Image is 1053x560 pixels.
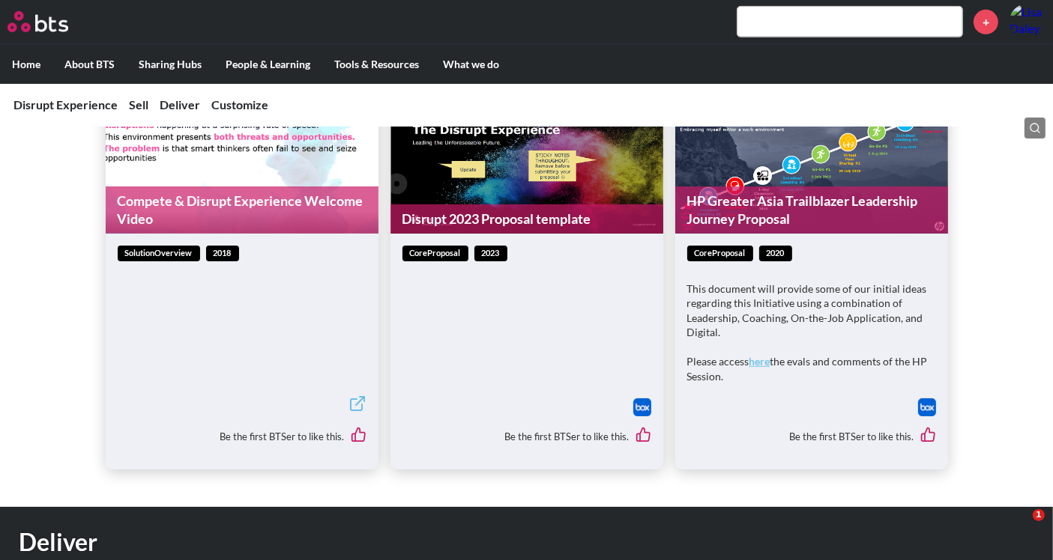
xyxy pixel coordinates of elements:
[127,45,214,84] label: Sharing Hubs
[633,398,651,416] img: Box logo
[1002,509,1038,545] iframe: Intercom live chat
[52,45,127,84] label: About BTS
[1033,509,1045,521] span: 1
[687,246,753,261] span: coreProposal
[918,398,936,416] img: Box logo
[675,186,948,234] a: HP Greater Asia Trailblazer Leadership Journey Proposal
[206,246,239,261] span: 2018
[214,45,322,84] label: People & Learning
[390,204,663,234] a: Disrupt 2023 Proposal template
[118,246,200,261] span: solutionOverview
[129,97,148,112] a: Sell
[13,97,118,112] a: Disrupt Experience
[402,416,651,458] div: Be the first BTSer to like this.
[633,398,651,416] a: Download file from Box
[918,398,936,416] a: Download file from Box
[749,355,770,368] a: here
[349,395,366,416] a: External link
[687,416,936,458] div: Be the first BTSer to like this.
[687,281,936,340] p: This document will provide some of our initial ideas regarding this Initiative using a combinatio...
[974,10,998,34] a: +
[19,526,729,559] h1: Deliver
[1010,4,1046,40] a: Profile
[211,97,268,112] a: Customize
[7,11,96,32] a: Go home
[474,246,507,261] span: 2023
[118,416,366,458] div: Be the first BTSer to like this.
[160,97,200,112] a: Deliver
[322,45,431,84] label: Tools & Resources
[1010,4,1046,40] img: Lisa Daley
[687,354,936,383] p: Please access the evals and comments of the HP Session.
[7,11,68,32] img: BTS Logo
[106,186,378,234] a: Compete & Disrupt Experience Welcome Video
[402,246,468,261] span: coreProposal
[759,246,792,261] span: 2020
[431,45,511,84] label: What we do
